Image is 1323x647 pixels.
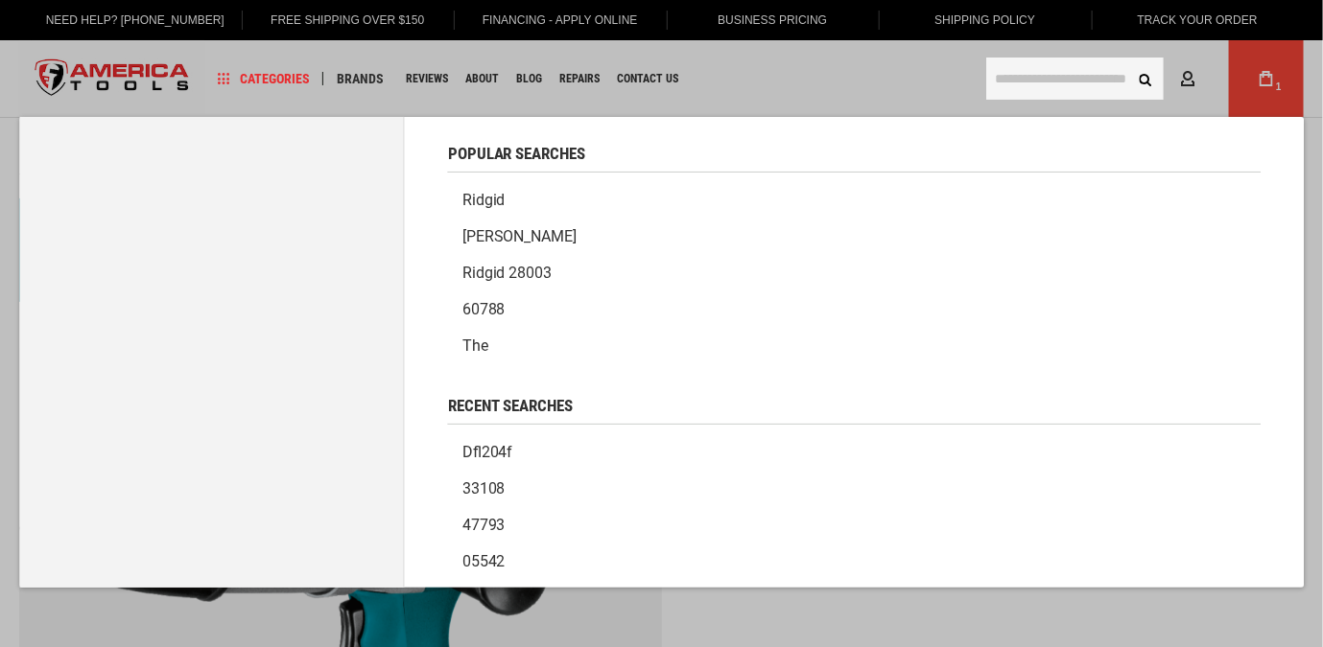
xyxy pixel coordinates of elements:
[448,255,1261,291] a: Ridgid 28003
[337,72,384,85] span: Brands
[448,328,1261,364] a: The
[448,434,1261,471] a: dfl204f
[448,398,574,414] span: Recent Searches
[218,72,310,85] span: Categories
[448,471,1261,507] a: 33108
[448,291,1261,328] a: 60788
[1127,60,1164,97] button: Search
[448,507,1261,543] a: 47793
[328,66,392,92] a: Brands
[448,219,1261,255] a: [PERSON_NAME]
[448,543,1261,580] a: 05542
[448,146,586,162] span: Popular Searches
[209,66,319,92] a: Categories
[448,182,1261,219] a: Ridgid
